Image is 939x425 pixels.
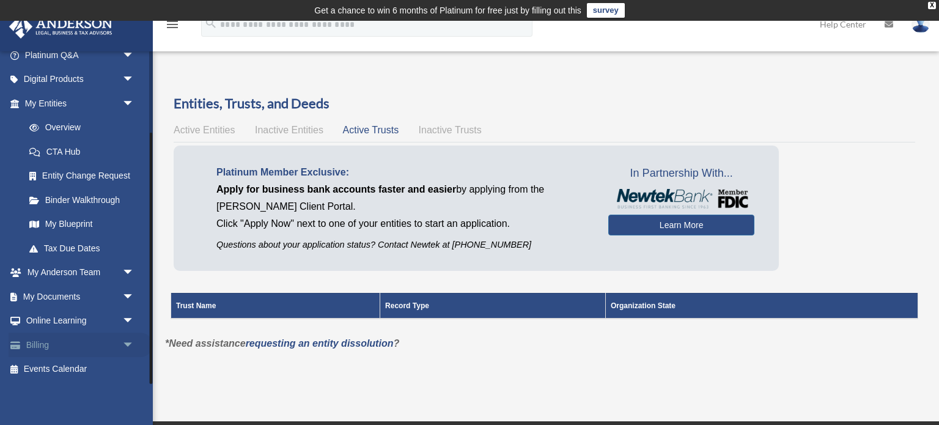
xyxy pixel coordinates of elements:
i: menu [165,17,180,32]
a: Overview [17,116,141,140]
a: survey [587,3,625,18]
span: In Partnership With... [608,164,754,183]
span: arrow_drop_down [122,43,147,68]
img: User Pic [911,15,930,33]
span: Inactive Trusts [419,125,482,135]
a: Entity Change Request [17,164,147,188]
a: menu [165,21,180,32]
a: requesting an entity dissolution [246,338,394,349]
p: Click "Apply Now" next to one of your entities to start an application. [216,215,590,232]
img: Anderson Advisors Platinum Portal [6,15,116,39]
span: arrow_drop_down [122,91,147,116]
a: Billingarrow_drop_down [9,333,153,357]
div: close [928,2,936,9]
h3: Entities, Trusts, and Deeds [174,94,915,113]
i: search [204,17,218,30]
p: Questions about your application status? Contact Newtek at [PHONE_NUMBER] [216,237,590,253]
em: *Need assistance ? [165,338,399,349]
a: Online Learningarrow_drop_down [9,309,153,333]
a: My Documentsarrow_drop_down [9,284,153,309]
a: Learn More [608,215,754,235]
p: by applying from the [PERSON_NAME] Client Portal. [216,181,590,215]
span: Inactive Entities [255,125,323,135]
a: Binder Walkthrough [17,188,147,212]
a: Tax Due Dates [17,236,147,261]
th: Record Type [380,293,606,319]
a: My Entitiesarrow_drop_down [9,91,147,116]
th: Organization State [605,293,918,319]
span: Active Entities [174,125,235,135]
p: Platinum Member Exclusive: [216,164,590,181]
span: arrow_drop_down [122,284,147,309]
a: Events Calendar [9,357,153,382]
a: My Anderson Teamarrow_drop_down [9,261,153,285]
a: Platinum Q&Aarrow_drop_down [9,43,153,67]
span: arrow_drop_down [122,333,147,358]
span: arrow_drop_down [122,309,147,334]
a: CTA Hub [17,139,147,164]
th: Trust Name [171,293,380,319]
span: arrow_drop_down [122,261,147,286]
span: Apply for business bank accounts faster and easier [216,184,456,194]
a: Digital Productsarrow_drop_down [9,67,153,92]
span: arrow_drop_down [122,67,147,92]
a: My Blueprint [17,212,147,237]
span: Active Trusts [343,125,399,135]
div: Get a chance to win 6 months of Platinum for free just by filling out this [314,3,581,18]
img: NewtekBankLogoSM.png [614,189,748,209]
